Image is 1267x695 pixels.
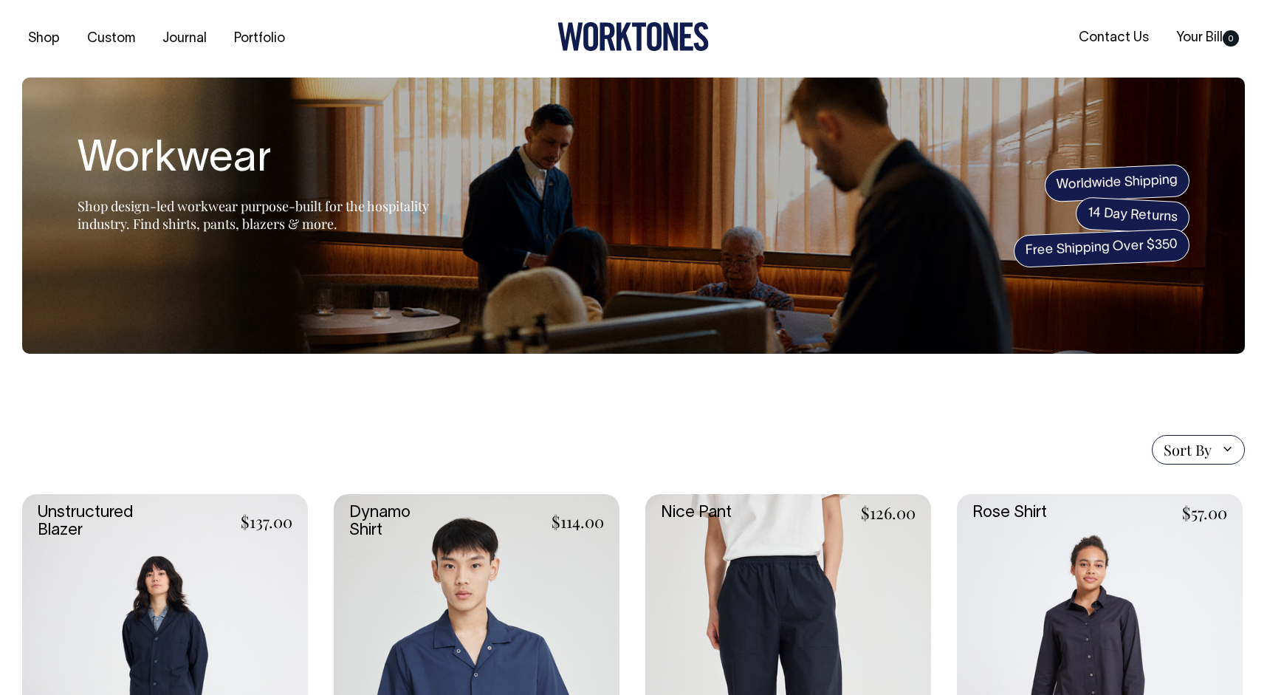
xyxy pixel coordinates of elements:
a: Contact Us [1073,26,1155,50]
span: Worldwide Shipping [1044,164,1190,202]
a: Custom [81,27,141,51]
span: 0 [1223,30,1239,47]
a: Journal [157,27,213,51]
a: Your Bill0 [1170,26,1245,50]
span: Shop design-led workwear purpose-built for the hospitality industry. Find shirts, pants, blazers ... [78,197,429,233]
span: Free Shipping Over $350 [1013,228,1190,268]
h1: Workwear [78,137,447,184]
span: 14 Day Returns [1075,196,1190,235]
a: Shop [22,27,66,51]
a: Portfolio [228,27,291,51]
span: Sort By [1164,441,1212,459]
